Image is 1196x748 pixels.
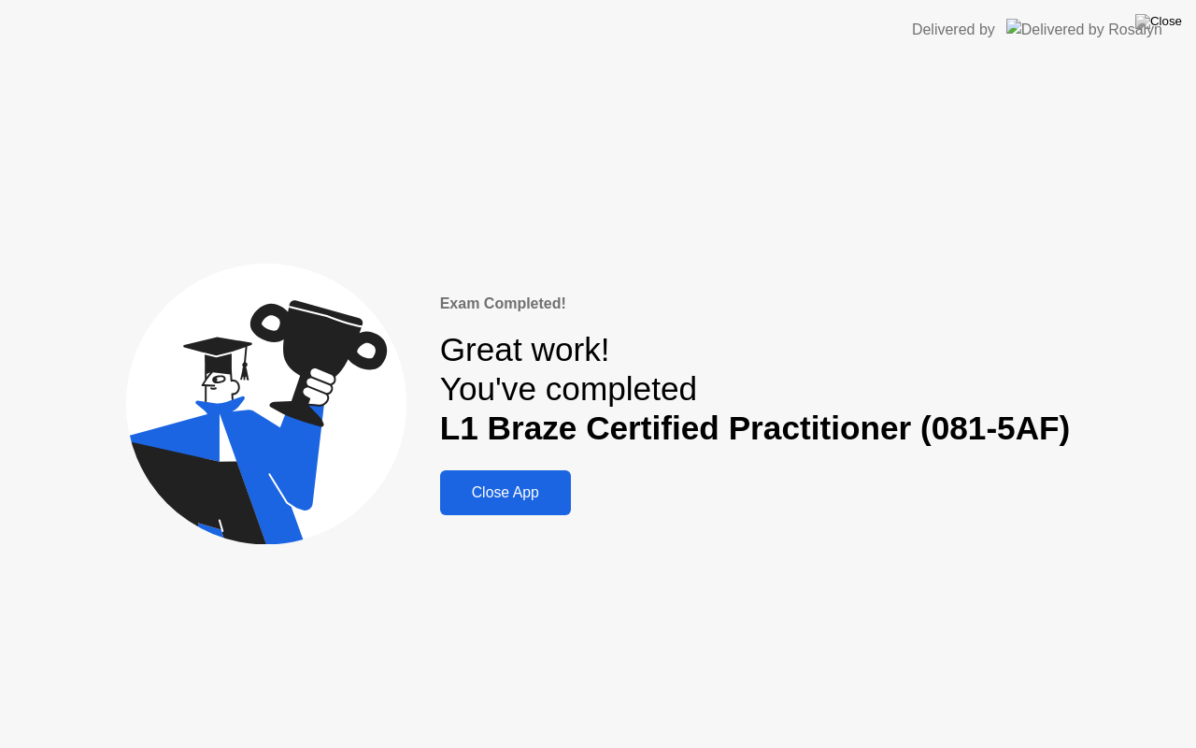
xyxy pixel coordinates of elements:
b: L1 Braze Certified Practitioner (081-5AF) [440,410,1071,446]
div: Great work! You've completed [440,330,1071,449]
img: Delivered by Rosalyn [1006,19,1162,40]
div: Delivered by [912,19,995,41]
button: Close App [440,470,571,515]
img: Close [1135,14,1182,29]
div: Close App [446,484,565,501]
div: Exam Completed! [440,293,1071,315]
